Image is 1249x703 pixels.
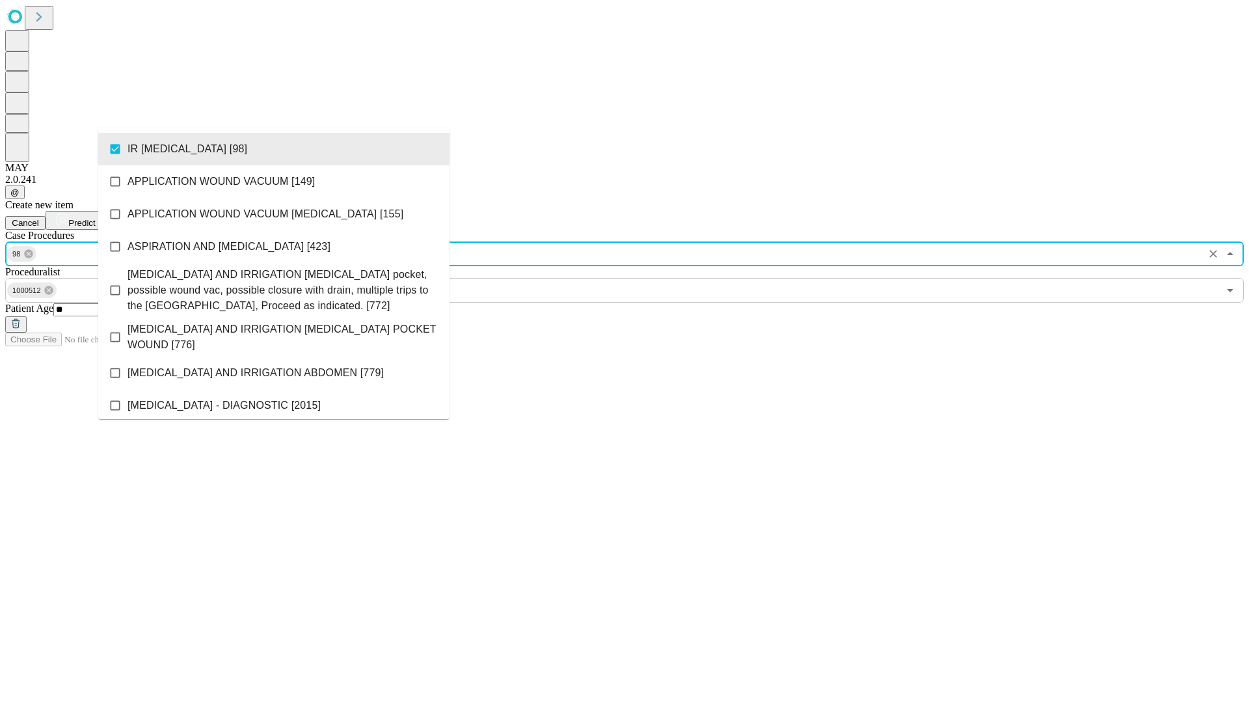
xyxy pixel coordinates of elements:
[7,246,36,262] div: 98
[1221,281,1239,299] button: Open
[128,206,403,222] span: APPLICATION WOUND VACUUM [MEDICAL_DATA] [155]
[7,283,46,298] span: 1000512
[128,267,439,314] span: [MEDICAL_DATA] AND IRRIGATION [MEDICAL_DATA] pocket, possible wound vac, possible closure with dr...
[5,162,1244,174] div: MAY
[5,174,1244,186] div: 2.0.241
[128,239,330,255] span: ASPIRATION AND [MEDICAL_DATA] [423]
[46,211,105,230] button: Predict
[68,218,95,228] span: Predict
[128,322,439,353] span: [MEDICAL_DATA] AND IRRIGATION [MEDICAL_DATA] POCKET WOUND [776]
[7,247,26,262] span: 98
[5,230,74,241] span: Scheduled Procedure
[128,398,321,413] span: [MEDICAL_DATA] - DIAGNOSTIC [2015]
[12,218,39,228] span: Cancel
[128,141,247,157] span: IR [MEDICAL_DATA] [98]
[128,174,315,189] span: APPLICATION WOUND VACUUM [149]
[10,187,20,197] span: @
[5,186,25,199] button: @
[5,303,53,314] span: Patient Age
[5,216,46,230] button: Cancel
[1221,245,1239,263] button: Close
[5,266,60,277] span: Proceduralist
[1204,245,1222,263] button: Clear
[128,365,384,381] span: [MEDICAL_DATA] AND IRRIGATION ABDOMEN [779]
[5,199,74,210] span: Create new item
[7,283,57,298] div: 1000512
